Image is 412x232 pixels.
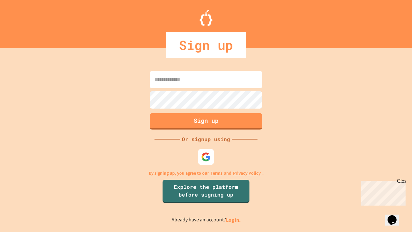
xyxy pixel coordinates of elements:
[163,180,249,203] a: Explore the platform before signing up
[3,3,44,41] div: Chat with us now!Close
[200,10,212,26] img: Logo.svg
[166,32,246,58] div: Sign up
[226,217,241,223] a: Log in.
[180,135,232,143] div: Or signup using
[201,152,211,162] img: google-icon.svg
[359,178,406,206] iframe: chat widget
[149,170,264,177] p: By signing up, you agree to our and .
[233,170,261,177] a: Privacy Policy
[172,216,241,224] p: Already have an account?
[211,170,222,177] a: Terms
[385,206,406,226] iframe: chat widget
[150,113,262,130] button: Sign up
